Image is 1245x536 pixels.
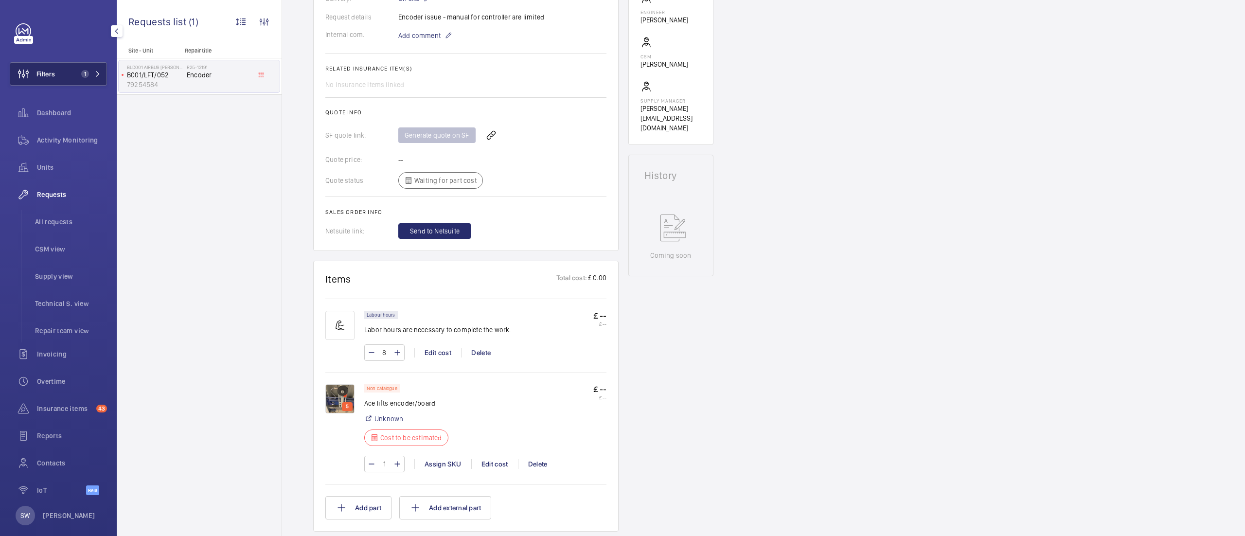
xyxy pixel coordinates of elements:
[640,104,701,133] p: [PERSON_NAME][EMAIL_ADDRESS][DOMAIN_NAME]
[325,273,351,285] h1: Items
[37,162,107,172] span: Units
[37,431,107,441] span: Reports
[640,59,688,69] p: [PERSON_NAME]
[35,299,107,308] span: Technical S. view
[640,9,688,15] p: Engineer
[35,217,107,227] span: All requests
[35,244,107,254] span: CSM view
[518,459,557,469] div: Delete
[587,273,606,285] p: £ 0.00
[471,459,518,469] div: Edit cost
[37,135,107,145] span: Activity Monitoring
[96,405,107,412] span: 43
[127,64,183,70] p: Bld001 Airbus [PERSON_NAME]
[380,433,442,443] p: Cost to be estimated
[86,485,99,495] span: Beta
[325,209,606,215] h2: Sales order info
[410,226,460,236] span: Send to Netsuite
[640,98,701,104] p: Supply manager
[414,459,471,469] div: Assign SKU
[364,398,454,408] p: Ace lifts encoder/board
[37,190,107,199] span: Requests
[398,223,471,239] button: Send to Netsuite
[399,496,491,519] button: Add external part
[37,376,107,386] span: Overtime
[187,70,251,80] span: Encoder
[36,69,55,79] span: Filters
[37,458,107,468] span: Contacts
[640,15,688,25] p: [PERSON_NAME]
[593,321,606,327] p: £ --
[593,394,606,400] p: £ --
[640,54,688,59] p: CSM
[650,250,691,260] p: Coming soon
[398,31,441,40] span: Add comment
[127,70,183,80] p: B001/LFT/052
[461,348,500,357] div: Delete
[593,384,606,394] p: £ --
[37,485,86,495] span: IoT
[367,387,397,390] p: Non catalogue
[185,47,249,54] p: Repair title
[37,404,92,413] span: Insurance items
[644,171,697,180] h1: History
[43,511,95,520] p: [PERSON_NAME]
[325,496,391,519] button: Add part
[325,311,355,340] img: muscle-sm.svg
[593,311,606,321] p: £ --
[325,109,606,116] h2: Quote info
[374,414,403,424] a: Unknown
[128,16,189,28] span: Requests list
[187,64,251,70] h2: R25-12191
[10,62,107,86] button: Filters1
[20,511,30,520] p: SW
[556,273,587,285] p: Total cost:
[325,65,606,72] h2: Related insurance item(s)
[35,271,107,281] span: Supply view
[37,108,107,118] span: Dashboard
[325,384,355,413] img: 1757855161068-3248d8f4-5d53-4b80-899b-d4ab9ca2593d
[37,349,107,359] span: Invoicing
[127,80,183,89] p: 79254584
[81,70,89,78] span: 1
[364,325,511,335] p: Labor hours are necessary to complete the work.
[414,348,461,357] div: Edit cost
[117,47,181,54] p: Site - Unit
[35,326,107,336] span: Repair team view
[367,313,395,317] p: Labour hours
[344,402,351,411] p: 5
